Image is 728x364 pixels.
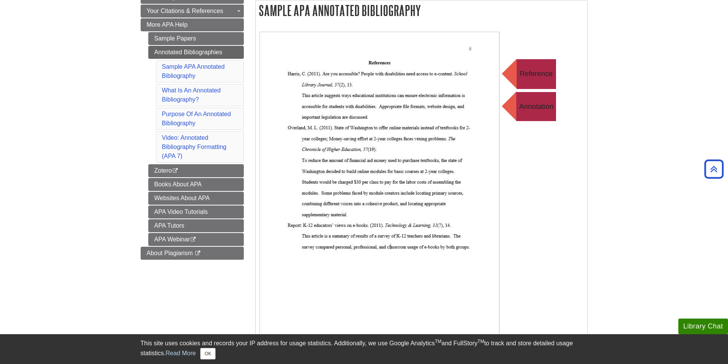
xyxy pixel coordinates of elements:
a: Books About APA [148,178,244,191]
a: Annotated Bibliographies [148,46,244,59]
span: About Plagiarism [147,250,193,256]
a: Back to Top [702,164,726,174]
a: Purpose Of An Annotated Bibliography [162,111,231,126]
span: Your Citations & References [147,8,223,14]
button: Library Chat [678,319,728,334]
i: This link opens in a new window [172,168,178,173]
a: APA Webinar [148,233,244,246]
div: This site uses cookies and records your IP address for usage statistics. Additionally, we use Goo... [141,339,588,359]
a: What Is An Annotated Bibliography? [162,87,221,103]
a: Read More [165,350,196,356]
a: APA Video Tutorials [148,205,244,218]
a: Video: Annotated Bibliography Formatting (APA 7) [162,134,227,159]
a: APA Tutors [148,219,244,232]
button: Close [200,348,215,359]
i: This link opens in a new window [190,237,196,242]
a: Websites About APA [148,192,244,205]
a: Sample Papers [148,32,244,45]
h2: Sample APA Annotated Bibliography [256,0,587,21]
a: More APA Help [141,18,244,31]
sup: TM [435,339,441,344]
a: Zotero [148,164,244,177]
i: This link opens in a new window [195,251,201,256]
a: Sample APA Annotated Bibliography [162,63,225,79]
sup: TM [478,339,484,344]
img: References are written and formatted normally, but directly underneath each reference is the summ... [259,32,565,337]
a: Your Citations & References [141,5,244,18]
a: About Plagiarism [141,247,244,260]
span: More APA Help [147,21,188,28]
